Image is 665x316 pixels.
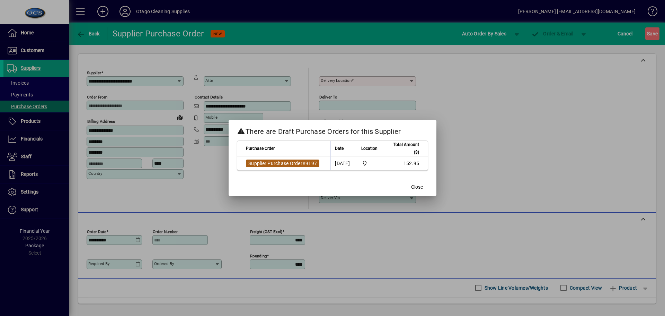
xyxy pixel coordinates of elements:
[248,161,302,166] span: Supplier Purchase Order
[411,183,423,191] span: Close
[360,160,379,167] span: Head Office
[229,120,436,140] h2: There are Draft Purchase Orders for this Supplier
[335,145,344,152] span: Date
[387,141,419,156] span: Total Amount ($)
[246,160,319,167] a: Supplier Purchase Order#9197
[305,161,317,166] span: 9197
[330,156,356,170] td: [DATE]
[361,145,378,152] span: Location
[406,181,428,193] button: Close
[302,161,305,166] span: #
[246,145,275,152] span: Purchase Order
[383,156,428,170] td: 152.95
